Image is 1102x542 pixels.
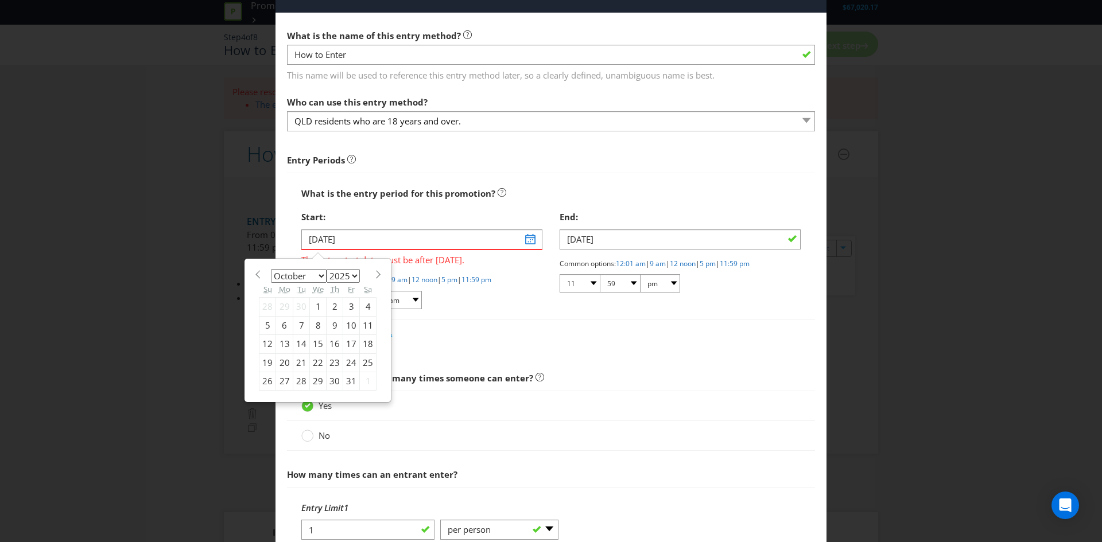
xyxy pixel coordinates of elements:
[343,353,360,372] div: 24
[259,316,276,334] div: 5
[276,298,293,316] div: 29
[360,316,377,334] div: 11
[560,205,801,229] div: End:
[310,316,327,334] div: 8
[287,96,428,108] span: Who can use this entry method?
[310,353,327,372] div: 22
[259,298,276,316] div: 28
[437,275,441,284] span: |
[276,316,293,334] div: 6
[259,372,276,390] div: 26
[348,284,355,294] abbr: Friday
[650,259,666,268] a: 9 am
[720,259,750,268] a: 11:59 pm
[343,335,360,353] div: 17
[327,353,343,372] div: 23
[301,250,542,267] span: The entry start date must be after [DATE].
[301,502,344,513] span: Entry Limit
[616,259,646,268] a: 12:01 am
[287,469,457,480] span: How many times can an entrant enter?
[343,372,360,390] div: 31
[293,298,310,316] div: 30
[310,298,327,316] div: 1
[716,259,720,268] span: |
[560,229,801,249] input: DD/MM/YY
[293,353,310,372] div: 21
[319,430,330,441] span: No
[646,259,650,268] span: |
[287,65,815,82] span: This name will be used to reference this entry method later, so a clearly defined, unambiguous na...
[259,353,276,372] div: 19
[331,284,339,294] abbr: Thursday
[391,275,408,284] a: 9 am
[360,372,377,390] div: 1
[343,298,360,316] div: 3
[310,335,327,353] div: 15
[360,335,377,353] div: 18
[310,372,327,390] div: 29
[412,275,437,284] a: 12 noon
[343,316,360,334] div: 10
[276,353,293,372] div: 20
[276,372,293,390] div: 27
[287,154,345,166] strong: Entry Periods
[293,372,310,390] div: 28
[293,335,310,353] div: 14
[287,30,461,41] span: What is the name of this entry method?
[560,259,616,268] span: Common options:
[666,259,670,268] span: |
[297,284,306,294] abbr: Tuesday
[408,275,412,284] span: |
[319,400,332,411] span: Yes
[327,316,343,334] div: 9
[313,284,324,294] abbr: Wednesday
[700,259,716,268] a: 5 pm
[344,502,348,513] span: 1
[327,335,343,353] div: 16
[279,284,290,294] abbr: Monday
[327,298,343,316] div: 2
[287,372,533,384] span: Are there limits on how many times someone can enter?
[327,372,343,390] div: 30
[670,259,696,268] a: 12 noon
[360,353,377,372] div: 25
[276,335,293,353] div: 13
[360,298,377,316] div: 4
[293,316,310,334] div: 7
[441,275,457,284] a: 5 pm
[457,275,461,284] span: |
[696,259,700,268] span: |
[461,275,491,284] a: 11:59 pm
[301,229,542,249] input: DD/MM/YY
[301,188,495,199] span: What is the entry period for this promotion?
[263,284,272,294] abbr: Sunday
[259,335,276,353] div: 12
[301,205,542,229] div: Start:
[364,284,372,294] abbr: Saturday
[1051,492,1079,519] div: Open Intercom Messenger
